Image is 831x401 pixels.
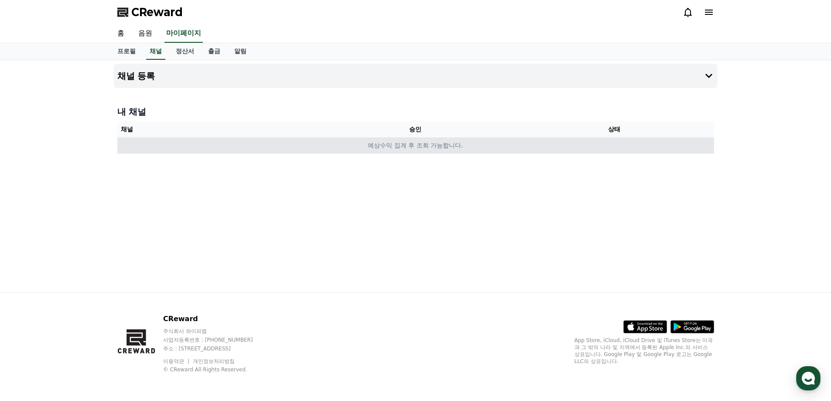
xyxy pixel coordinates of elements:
[316,121,515,137] th: 승인
[27,290,33,297] span: 홈
[575,337,714,365] p: App Store, iCloud, iCloud Drive 및 iTunes Store는 미국과 그 밖의 나라 및 지역에서 등록된 Apple Inc.의 서비스 상표입니다. Goo...
[117,106,714,118] h4: 내 채널
[131,24,159,43] a: 음원
[163,328,270,335] p: 주식회사 와이피랩
[117,71,155,81] h4: 채널 등록
[515,121,714,137] th: 상태
[80,290,90,297] span: 대화
[163,336,270,343] p: 사업자등록번호 : [PHONE_NUMBER]
[117,121,316,137] th: 채널
[164,24,203,43] a: 마이페이지
[163,358,191,364] a: 이용약관
[227,43,253,60] a: 알림
[117,5,183,19] a: CReward
[114,64,718,88] button: 채널 등록
[163,366,270,373] p: © CReward All Rights Reserved.
[113,277,168,298] a: 설정
[163,314,270,324] p: CReward
[110,43,143,60] a: 프로필
[146,43,165,60] a: 채널
[169,43,201,60] a: 정산서
[163,345,270,352] p: 주소 : [STREET_ADDRESS]
[117,137,714,154] td: 예상수익 집계 후 조회 가능합니다.
[193,358,235,364] a: 개인정보처리방침
[58,277,113,298] a: 대화
[131,5,183,19] span: CReward
[201,43,227,60] a: 출금
[135,290,145,297] span: 설정
[3,277,58,298] a: 홈
[110,24,131,43] a: 홈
